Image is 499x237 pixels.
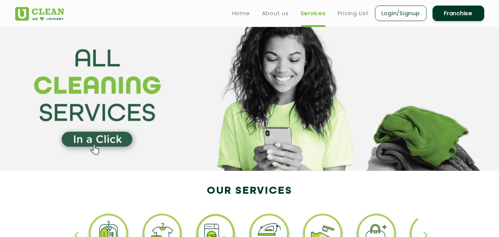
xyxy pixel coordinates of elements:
[301,9,326,18] a: Services
[232,9,250,18] a: Home
[433,6,484,21] a: Franchise
[262,9,289,18] a: About us
[338,9,369,18] a: Pricing List
[375,6,427,21] a: Login/Signup
[15,7,64,21] img: UClean Laundry and Dry Cleaning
